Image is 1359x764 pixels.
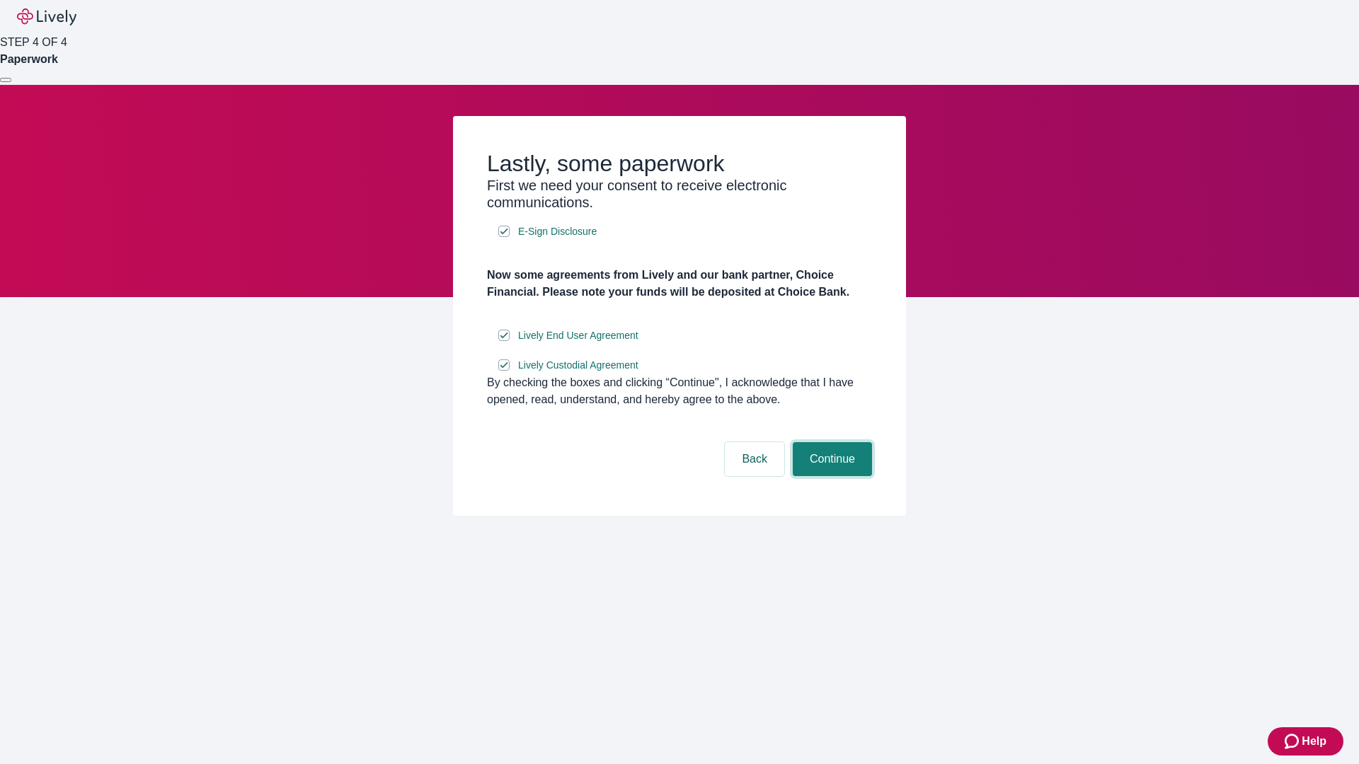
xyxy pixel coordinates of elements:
span: E-Sign Disclosure [518,224,597,239]
svg: Zendesk support icon [1285,733,1302,750]
a: e-sign disclosure document [515,357,641,374]
a: e-sign disclosure document [515,327,641,345]
span: Lively End User Agreement [518,328,638,343]
div: By checking the boxes and clicking “Continue", I acknowledge that I have opened, read, understand... [487,374,872,408]
button: Continue [793,442,872,476]
img: Lively [17,8,76,25]
button: Zendesk support iconHelp [1268,727,1343,756]
a: e-sign disclosure document [515,223,600,241]
h4: Now some agreements from Lively and our bank partner, Choice Financial. Please note your funds wi... [487,267,872,301]
span: Lively Custodial Agreement [518,358,638,373]
h2: Lastly, some paperwork [487,150,872,177]
h3: First we need your consent to receive electronic communications. [487,177,872,211]
span: Help [1302,733,1326,750]
button: Back [725,442,784,476]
